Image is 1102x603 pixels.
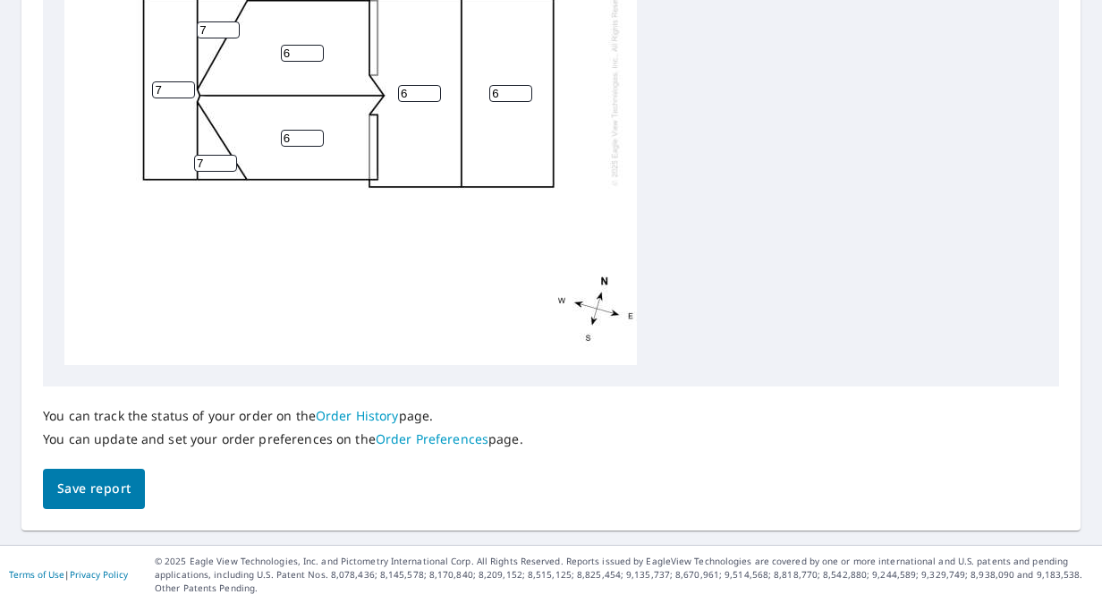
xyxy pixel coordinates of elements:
[57,478,131,500] span: Save report
[43,469,145,509] button: Save report
[155,555,1093,595] p: © 2025 Eagle View Technologies, Inc. and Pictometry International Corp. All Rights Reserved. Repo...
[376,430,488,447] a: Order Preferences
[43,408,523,424] p: You can track the status of your order on the page.
[9,568,64,581] a: Terms of Use
[70,568,128,581] a: Privacy Policy
[43,431,523,447] p: You can update and set your order preferences on the page.
[9,569,128,580] p: |
[316,407,399,424] a: Order History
